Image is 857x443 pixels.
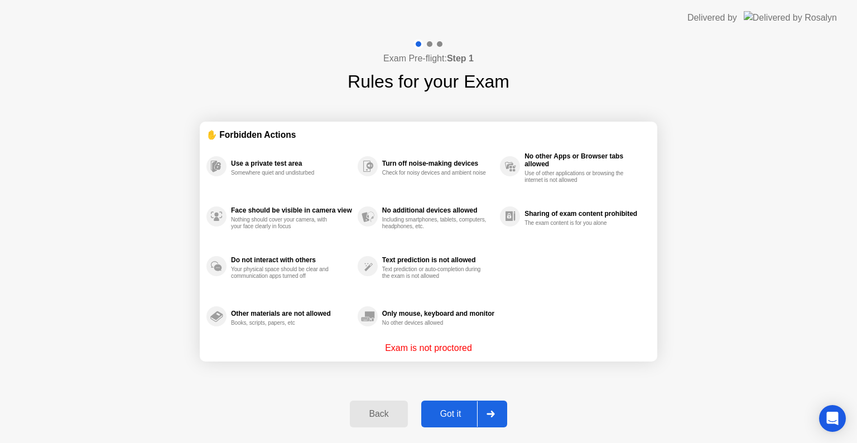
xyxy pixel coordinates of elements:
div: Nothing should cover your camera, with your face clearly in focus [231,216,336,230]
div: Somewhere quiet and undisturbed [231,170,336,176]
div: Text prediction or auto-completion during the exam is not allowed [382,266,488,280]
div: The exam content is for you alone [524,220,630,227]
div: Do not interact with others [231,256,352,264]
button: Back [350,401,407,427]
h4: Exam Pre-flight: [383,52,474,65]
div: ✋ Forbidden Actions [206,128,651,141]
h1: Rules for your Exam [348,68,509,95]
div: Use of other applications or browsing the internet is not allowed [524,170,630,184]
div: Open Intercom Messenger [819,405,846,432]
p: Exam is not proctored [385,341,472,355]
div: Back [353,409,404,419]
div: Face should be visible in camera view [231,206,352,214]
div: Your physical space should be clear and communication apps turned off [231,266,336,280]
div: Use a private test area [231,160,352,167]
div: No other devices allowed [382,320,488,326]
div: Turn off noise-making devices [382,160,494,167]
div: Check for noisy devices and ambient noise [382,170,488,176]
button: Got it [421,401,507,427]
div: Including smartphones, tablets, computers, headphones, etc. [382,216,488,230]
b: Step 1 [447,54,474,63]
div: Books, scripts, papers, etc [231,320,336,326]
div: Other materials are not allowed [231,310,352,317]
img: Delivered by Rosalyn [744,11,837,24]
div: No additional devices allowed [382,206,494,214]
div: Only mouse, keyboard and monitor [382,310,494,317]
div: Got it [425,409,477,419]
div: No other Apps or Browser tabs allowed [524,152,645,168]
div: Delivered by [687,11,737,25]
div: Sharing of exam content prohibited [524,210,645,218]
div: Text prediction is not allowed [382,256,494,264]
